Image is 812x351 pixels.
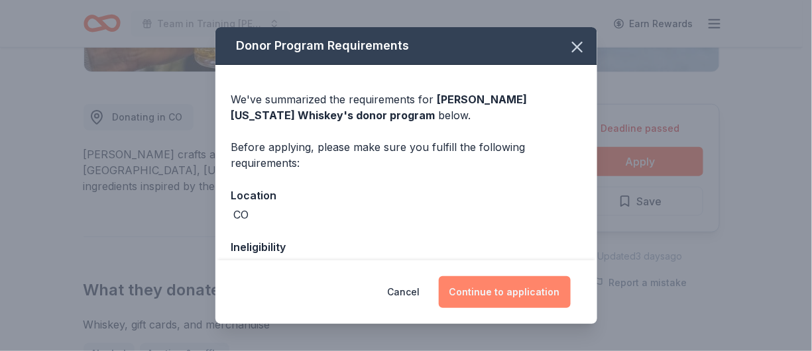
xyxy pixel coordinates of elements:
[231,91,581,123] div: We've summarized the requirements for below.
[231,238,581,256] div: Ineligibility
[231,187,581,204] div: Location
[215,27,597,65] div: Donor Program Requirements
[234,259,555,275] div: School auctions or functions; Individual and team sports; Bands
[234,207,249,223] div: CO
[388,276,420,308] button: Cancel
[231,139,581,171] div: Before applying, please make sure you fulfill the following requirements:
[439,276,571,308] button: Continue to application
